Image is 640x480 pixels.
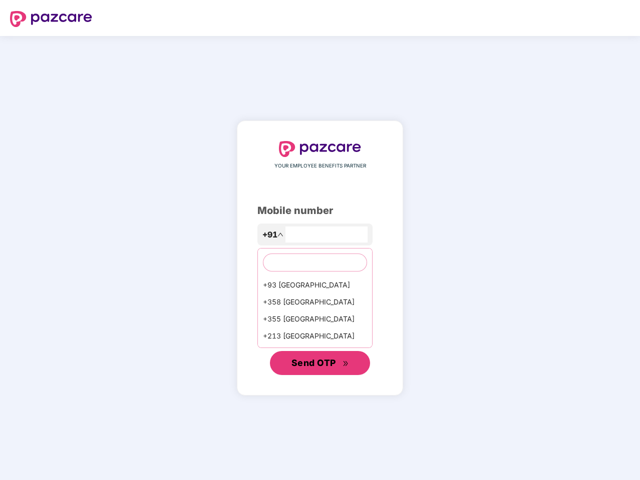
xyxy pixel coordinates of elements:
div: +213 [GEOGRAPHIC_DATA] [258,327,372,344]
span: Send OTP [291,357,336,368]
span: up [277,231,283,237]
img: logo [279,141,361,157]
button: Send OTPdouble-right [270,351,370,375]
div: +358 [GEOGRAPHIC_DATA] [258,293,372,310]
img: logo [10,11,92,27]
div: +355 [GEOGRAPHIC_DATA] [258,310,372,327]
div: +93 [GEOGRAPHIC_DATA] [258,276,372,293]
span: YOUR EMPLOYEE BENEFITS PARTNER [274,162,366,170]
div: +1684 AmericanSamoa [258,344,372,361]
span: +91 [262,228,277,241]
span: double-right [343,360,349,367]
div: Mobile number [257,203,383,218]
